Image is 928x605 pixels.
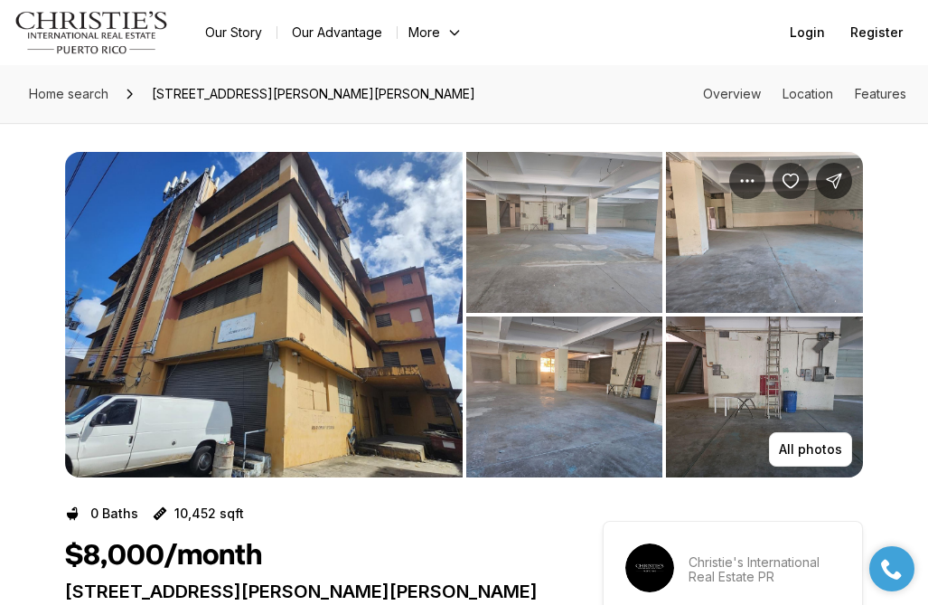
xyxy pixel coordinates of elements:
[703,87,906,101] nav: Page section menu
[65,581,538,602] p: [STREET_ADDRESS][PERSON_NAME][PERSON_NAME]
[839,14,914,51] button: Register
[783,86,833,101] a: Skip to: Location
[769,432,852,467] button: All photos
[191,20,277,45] a: Our Story
[779,14,836,51] button: Login
[145,80,483,109] span: [STREET_ADDRESS][PERSON_NAME][PERSON_NAME]
[29,86,108,101] span: Home search
[666,152,863,313] button: View image gallery
[277,20,397,45] a: Our Advantage
[65,152,463,477] li: 1 of 7
[398,20,473,45] button: More
[90,506,138,521] p: 0 Baths
[850,25,903,40] span: Register
[689,555,840,584] p: Christie's International Real Estate PR
[14,11,169,54] img: logo
[466,152,864,477] li: 2 of 7
[773,163,809,199] button: Save Property: 2328 CALLE BLANCA REXACH #1
[22,80,116,109] a: Home search
[466,152,663,313] button: View image gallery
[65,539,262,573] h1: $8,000/month
[779,442,842,457] p: All photos
[855,86,906,101] a: Skip to: Features
[174,506,244,521] p: 10,452 sqft
[65,152,863,477] div: Listing Photos
[790,25,825,40] span: Login
[729,163,765,199] button: Property options
[65,152,463,477] button: View image gallery
[466,317,663,477] button: View image gallery
[666,317,863,477] button: View image gallery
[816,163,852,199] button: Share Property: 2328 CALLE BLANCA REXACH #1
[703,86,761,101] a: Skip to: Overview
